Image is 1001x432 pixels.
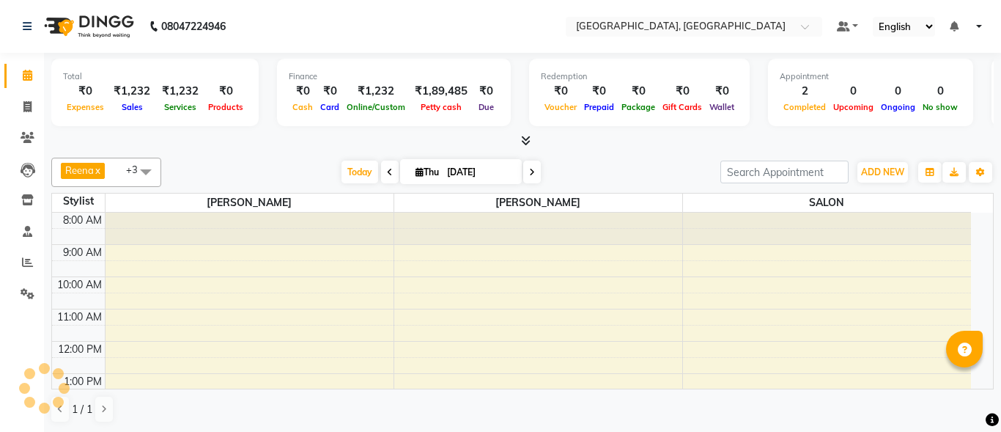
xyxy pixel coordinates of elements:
span: Online/Custom [343,102,409,112]
div: 1:00 PM [61,374,105,389]
span: [PERSON_NAME] [394,194,682,212]
div: ₹1,89,485 [409,83,473,100]
div: Appointment [780,70,961,83]
div: ₹0 [706,83,738,100]
div: ₹1,232 [108,83,156,100]
div: 10:00 AM [54,277,105,293]
span: Products [204,102,247,112]
div: ₹1,232 [343,83,409,100]
input: 2025-09-04 [443,161,516,183]
div: 0 [830,83,877,100]
a: x [94,164,100,176]
div: ₹0 [289,83,317,100]
div: ₹0 [63,83,108,100]
span: +3 [126,164,149,175]
span: Expenses [63,102,108,112]
span: Wallet [706,102,738,112]
span: Upcoming [830,102,877,112]
div: 0 [877,83,919,100]
input: Search Appointment [720,161,849,183]
span: Gift Cards [659,102,706,112]
div: 8:00 AM [60,213,105,228]
img: logo [37,6,138,47]
div: 12:00 PM [55,342,105,357]
span: Due [475,102,498,112]
span: [PERSON_NAME] [106,194,394,212]
span: Voucher [541,102,580,112]
div: ₹1,232 [156,83,204,100]
span: Petty cash [417,102,465,112]
button: ADD NEW [857,162,908,183]
span: Sales [118,102,147,112]
span: Reena [65,164,94,176]
div: Redemption [541,70,738,83]
div: Finance [289,70,499,83]
div: ₹0 [473,83,499,100]
div: ₹0 [541,83,580,100]
span: No show [919,102,961,112]
span: SALON [683,194,972,212]
span: Prepaid [580,102,618,112]
span: Today [341,161,378,183]
div: ₹0 [580,83,618,100]
span: ADD NEW [861,166,904,177]
span: Thu [412,166,443,177]
span: Card [317,102,343,112]
div: ₹0 [618,83,659,100]
div: ₹0 [659,83,706,100]
span: Cash [289,102,317,112]
div: ₹0 [204,83,247,100]
span: Services [160,102,200,112]
b: 08047224946 [161,6,226,47]
div: Stylist [52,194,105,209]
div: 11:00 AM [54,310,105,325]
div: ₹0 [317,83,343,100]
div: 0 [919,83,961,100]
span: Package [618,102,659,112]
div: Total [63,70,247,83]
div: 9:00 AM [60,245,105,260]
div: 2 [780,83,830,100]
span: 1 / 1 [72,402,92,417]
span: Ongoing [877,102,919,112]
span: Completed [780,102,830,112]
